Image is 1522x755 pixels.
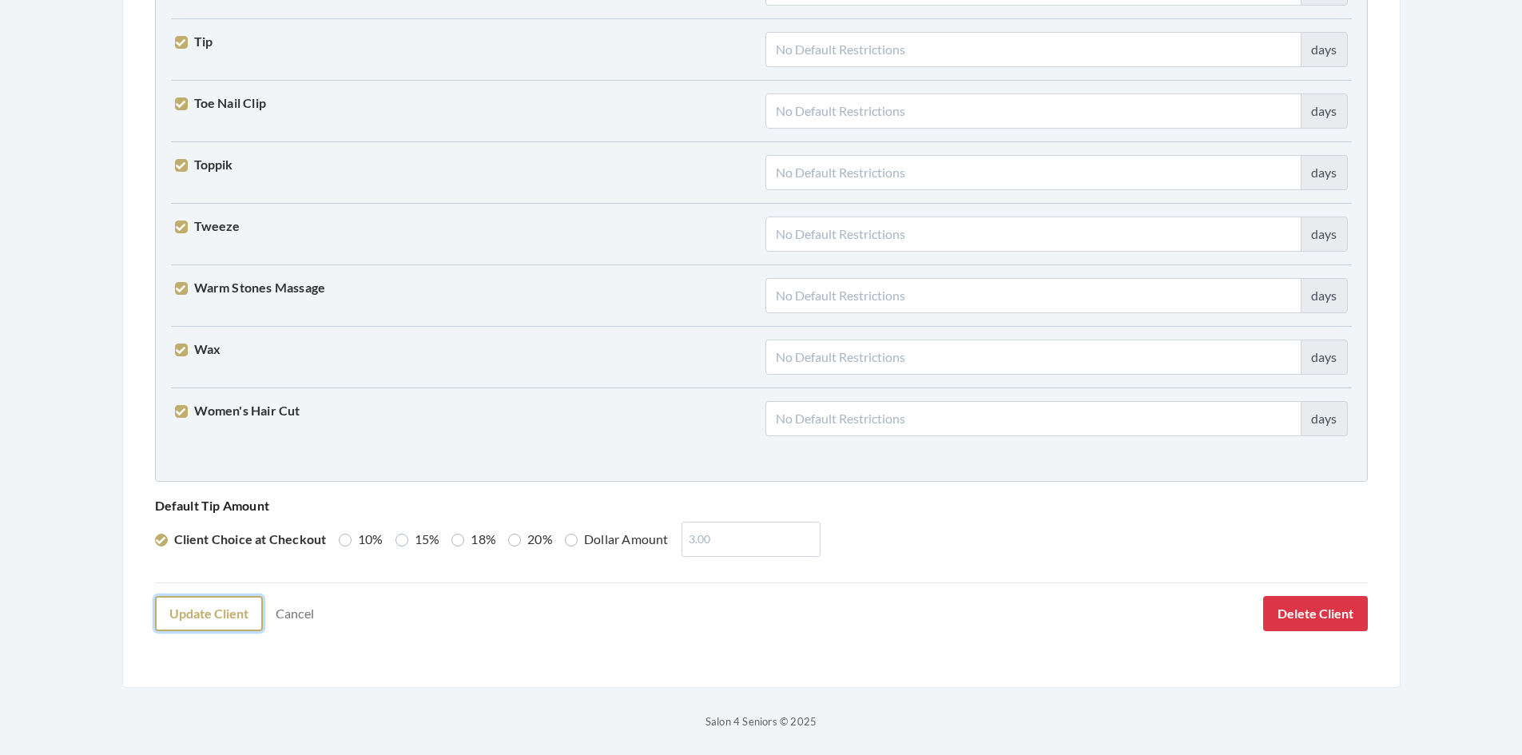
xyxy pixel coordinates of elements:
[175,32,213,51] label: Tip
[1301,217,1348,252] div: days
[1301,93,1348,129] div: days
[175,93,267,113] label: Toe Nail Clip
[765,217,1301,252] input: No Default Restrictions
[765,155,1301,190] input: No Default Restrictions
[155,495,1368,517] p: Default Tip Amount
[451,530,496,549] label: 18%
[175,340,221,359] label: Wax
[1301,401,1348,436] div: days
[122,712,1401,731] p: Salon 4 Seniors © 2025
[175,217,240,236] label: Tweeze
[765,278,1301,313] input: No Default Restrictions
[508,530,553,549] label: 20%
[765,401,1301,436] input: No Default Restrictions
[1301,278,1348,313] div: days
[395,530,440,549] label: 15%
[339,530,383,549] label: 10%
[765,32,1301,67] input: No Default Restrictions
[765,93,1301,129] input: No Default Restrictions
[175,401,300,420] label: Women's Hair Cut
[565,530,669,549] label: Dollar Amount
[1301,32,1348,67] div: days
[265,598,324,629] a: Cancel
[155,530,327,549] label: Client Choice at Checkout
[1263,596,1368,631] button: Delete Client
[175,155,233,174] label: Toppik
[1301,340,1348,375] div: days
[1301,155,1348,190] div: days
[765,340,1301,375] input: No Default Restrictions
[155,596,263,631] button: Update Client
[682,522,821,557] input: 3.00
[175,278,326,297] label: Warm Stones Massage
